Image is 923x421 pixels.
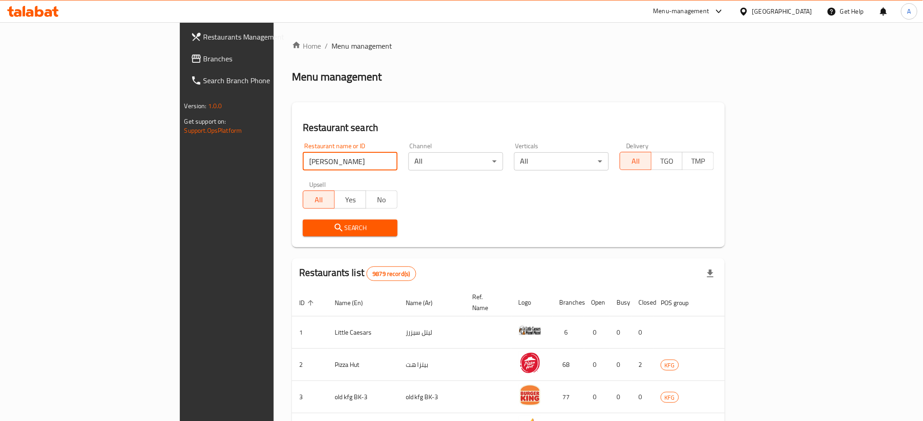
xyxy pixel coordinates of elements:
span: No [370,193,394,206]
span: Branches [204,53,327,64]
td: 0 [632,316,653,349]
span: All [307,193,331,206]
button: All [303,190,335,209]
span: ID [299,297,316,308]
span: KFG [661,392,678,403]
div: All [514,152,609,170]
button: Yes [334,190,366,209]
th: Closed [632,289,653,316]
span: TMP [686,155,710,168]
td: old kfg BK-3 [327,381,398,413]
span: 9879 record(s) [367,270,415,278]
td: old kfg BK-3 [398,381,465,413]
div: Menu-management [653,6,709,17]
span: Name (Ar) [406,297,444,308]
span: Yes [338,193,362,206]
th: Open [584,289,610,316]
span: Name (En) [335,297,375,308]
span: 1.0.0 [208,100,222,112]
div: Export file [699,263,721,285]
div: All [408,152,503,170]
span: Search Branch Phone [204,75,327,86]
td: 68 [552,349,584,381]
td: 2 [632,349,653,381]
span: All [624,155,648,168]
span: Search [310,222,390,234]
button: All [620,152,652,170]
label: Delivery [626,143,649,149]
img: old kfg BK-3 [519,384,541,406]
a: Support.OpsPlatform [184,125,242,136]
span: A [908,6,911,16]
span: Menu management [331,40,392,51]
img: Pizza Hut [519,351,541,374]
button: TGO [651,152,683,170]
a: Search Branch Phone [184,70,334,91]
button: Search [303,220,398,236]
th: Branches [552,289,584,316]
td: 0 [584,349,610,381]
td: 0 [584,381,610,413]
th: Busy [610,289,632,316]
nav: breadcrumb [292,40,725,51]
td: 0 [610,349,632,381]
label: Upsell [309,181,326,188]
td: 0 [610,316,632,349]
td: 0 [584,316,610,349]
td: ليتل سيزرز [398,316,465,349]
span: Version: [184,100,207,112]
div: Total records count [367,266,416,281]
td: 6 [552,316,584,349]
h2: Menu management [292,70,382,84]
td: بيتزا هت [398,349,465,381]
img: Little Caesars [519,319,541,342]
th: Logo [511,289,552,316]
button: TMP [682,152,714,170]
span: Restaurants Management [204,31,327,42]
a: Branches [184,48,334,70]
input: Search for restaurant name or ID.. [303,152,398,170]
td: Little Caesars [327,316,398,349]
td: 0 [610,381,632,413]
td: 0 [632,381,653,413]
span: Ref. Name [473,291,500,313]
td: 77 [552,381,584,413]
h2: Restaurants list [299,266,416,281]
span: Get support on: [184,115,226,127]
span: POS group [661,297,700,308]
td: Pizza Hut [327,349,398,381]
h2: Restaurant search [303,121,714,135]
span: KFG [661,360,678,371]
span: TGO [655,155,679,168]
button: No [366,190,398,209]
a: Restaurants Management [184,26,334,48]
div: [GEOGRAPHIC_DATA] [752,6,812,16]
